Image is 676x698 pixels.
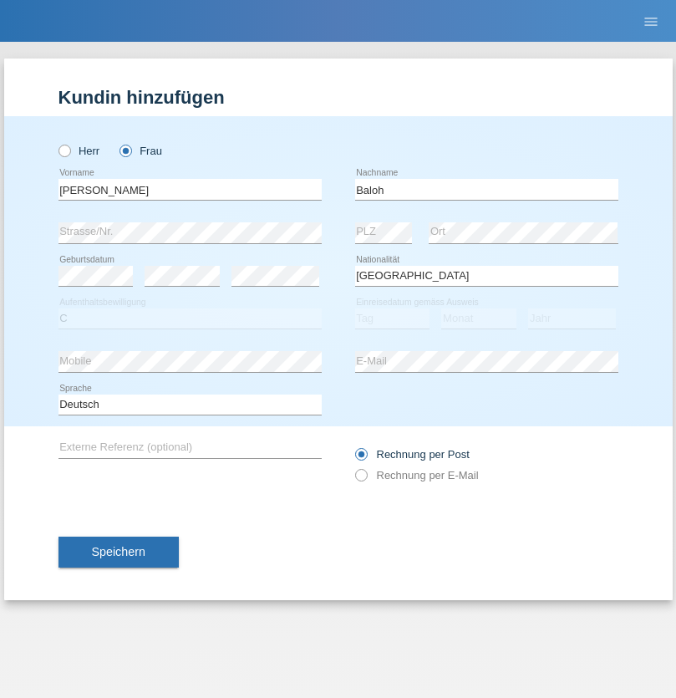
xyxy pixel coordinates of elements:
[355,469,479,481] label: Rechnung per E-Mail
[119,145,162,157] label: Frau
[119,145,130,155] input: Frau
[355,469,366,490] input: Rechnung per E-Mail
[355,448,470,461] label: Rechnung per Post
[92,545,145,558] span: Speichern
[355,448,366,469] input: Rechnung per Post
[58,145,100,157] label: Herr
[58,87,618,108] h1: Kundin hinzufügen
[643,13,659,30] i: menu
[58,145,69,155] input: Herr
[634,16,668,26] a: menu
[58,537,179,568] button: Speichern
